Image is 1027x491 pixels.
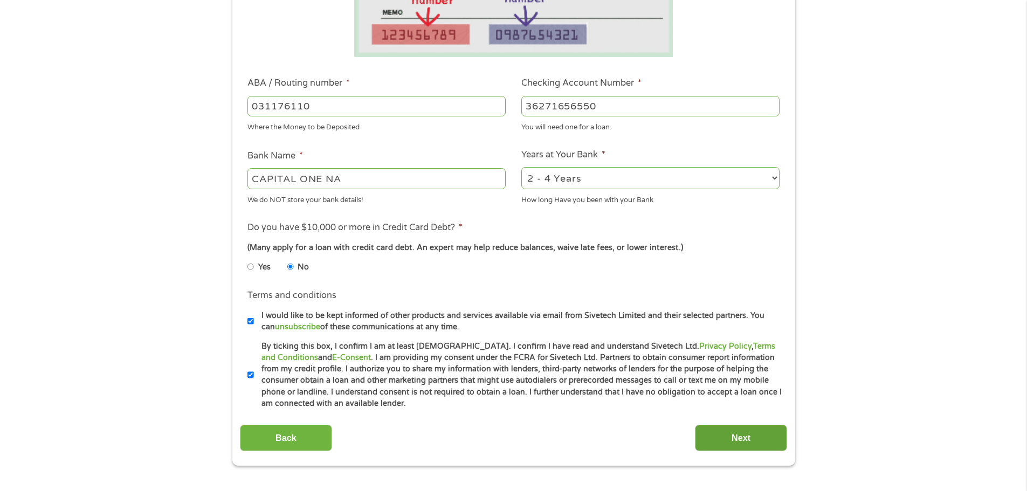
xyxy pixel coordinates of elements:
input: Back [240,425,332,451]
a: unsubscribe [275,322,320,331]
label: By ticking this box, I confirm I am at least [DEMOGRAPHIC_DATA]. I confirm I have read and unders... [254,341,783,410]
a: E-Consent [332,353,371,362]
input: Next [695,425,787,451]
label: I would like to be kept informed of other products and services available via email from Sivetech... [254,310,783,333]
label: ABA / Routing number [247,78,350,89]
input: 263177916 [247,96,506,116]
label: Do you have $10,000 or more in Credit Card Debt? [247,222,463,233]
div: We do NOT store your bank details! [247,191,506,205]
div: How long Have you been with your Bank [521,191,780,205]
label: Bank Name [247,150,303,162]
a: Privacy Policy [699,342,752,351]
label: Yes [258,261,271,273]
div: Where the Money to be Deposited [247,119,506,133]
input: 345634636 [521,96,780,116]
label: Terms and conditions [247,290,336,301]
label: Years at Your Bank [521,149,605,161]
div: You will need one for a loan. [521,119,780,133]
label: No [298,261,309,273]
div: (Many apply for a loan with credit card debt. An expert may help reduce balances, waive late fees... [247,242,779,254]
a: Terms and Conditions [261,342,775,362]
label: Checking Account Number [521,78,642,89]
